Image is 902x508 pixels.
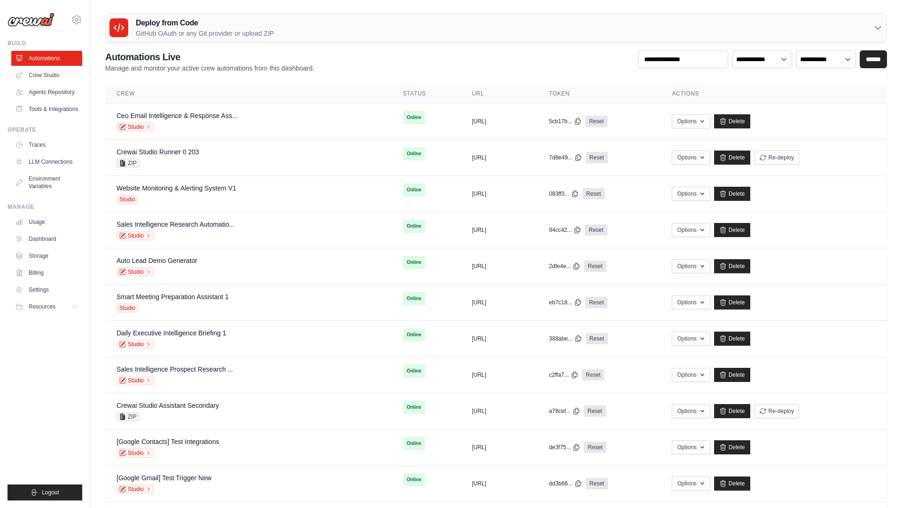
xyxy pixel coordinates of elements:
[11,154,82,169] a: LLM Connections
[714,223,750,237] a: Delete
[549,262,581,270] button: 2dfe4e...
[585,297,607,308] a: Reset
[672,151,710,165] button: Options
[403,365,425,378] span: Online
[117,340,154,349] a: Studio
[117,122,154,132] a: Studio
[11,137,82,152] a: Traces
[105,50,314,63] h2: Automations Live
[714,187,750,201] a: Delete
[117,365,233,373] a: Sales Intelligence Prospect Research ...
[11,85,82,100] a: Agents Repository
[549,118,582,125] button: 5cb17b...
[585,224,607,236] a: Reset
[549,480,582,487] button: dd3b66...
[460,84,537,103] th: URL
[714,259,750,273] a: Delete
[403,220,425,233] span: Online
[403,111,425,124] span: Online
[583,188,605,199] a: Reset
[403,183,425,197] span: Online
[549,299,582,306] button: eb7c18...
[538,84,661,103] th: Token
[11,299,82,314] button: Resources
[117,184,236,192] a: Website Monitoring & Alerting System V1
[117,376,154,385] a: Studio
[672,114,710,128] button: Options
[672,295,710,310] button: Options
[117,148,199,156] a: Crewai Studio Runner 0 203
[117,474,211,482] a: [Google Gmail] Test Trigger New
[672,476,710,491] button: Options
[117,112,238,119] a: Ceo Email Intelligence & Response Ass...
[8,126,82,134] div: Operate
[117,195,138,204] span: Studio
[549,335,582,342] button: 388abe...
[117,231,154,240] a: Studio
[714,295,750,310] a: Delete
[549,154,582,161] button: 7d8e49...
[11,171,82,194] a: Environment Variables
[549,190,579,198] button: 083ff3...
[403,292,425,305] span: Online
[29,303,55,310] span: Resources
[584,261,606,272] a: Reset
[403,147,425,160] span: Online
[714,476,750,491] a: Delete
[672,332,710,346] button: Options
[117,438,219,445] a: [Google Contacts] Test Integrations
[117,257,197,264] a: Auto Lead Demo Generator
[117,484,154,494] a: Studio
[403,473,425,486] span: Online
[672,223,710,237] button: Options
[11,282,82,297] a: Settings
[584,405,606,417] a: Reset
[136,29,274,38] p: GitHub OAuth or any Git provider or upload ZIP
[586,478,608,489] a: Reset
[105,84,392,103] th: Crew
[11,231,82,246] a: Dashboard
[714,404,750,418] a: Delete
[672,440,710,454] button: Options
[8,40,82,47] div: Build
[714,114,750,128] a: Delete
[672,368,710,382] button: Options
[117,329,226,337] a: Daily Executive Intelligence Briefing 1
[549,407,580,415] button: a78cef...
[8,13,54,27] img: Logo
[11,102,82,117] a: Tools & Integrations
[11,51,82,66] a: Automations
[586,152,608,163] a: Reset
[117,159,140,168] span: ZIP
[403,401,425,414] span: Online
[549,226,582,234] button: 94cc42...
[11,68,82,83] a: Crew Studio
[714,440,750,454] a: Delete
[672,259,710,273] button: Options
[42,489,59,496] span: Logout
[549,444,581,451] button: de3f75...
[117,267,154,277] a: Studio
[714,332,750,346] a: Delete
[11,214,82,230] a: Usage
[549,371,578,379] button: c2ffa7...
[714,368,750,382] a: Delete
[754,404,800,418] button: Re-deploy
[11,265,82,280] a: Billing
[672,187,710,201] button: Options
[117,303,138,313] span: Studio
[392,84,461,103] th: Status
[584,442,606,453] a: Reset
[754,151,800,165] button: Re-deploy
[403,256,425,269] span: Online
[117,412,140,421] span: ZIP
[586,333,608,344] a: Reset
[117,221,234,228] a: Sales Intelligence Research Automatio...
[585,116,607,127] a: Reset
[117,293,229,301] a: Smart Meeting Preparation Assistant 1
[403,328,425,341] span: Online
[11,248,82,263] a: Storage
[714,151,750,165] a: Delete
[117,402,219,409] a: Crewai Studio Assistant Secondary
[8,203,82,211] div: Manage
